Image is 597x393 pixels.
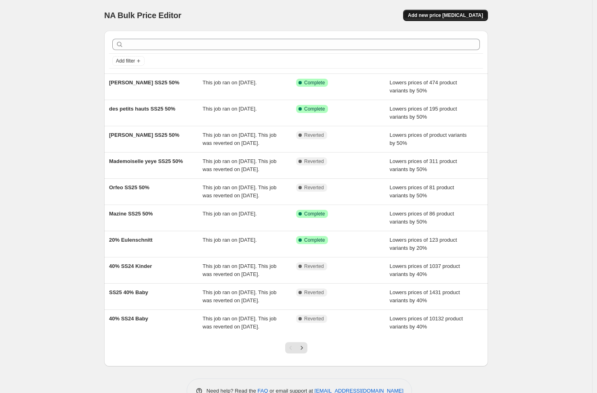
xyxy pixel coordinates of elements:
span: 20% Eulenschnitt [109,237,153,243]
span: Lowers prices of 474 product variants by 50% [390,79,457,94]
span: This job ran on [DATE]. [203,79,257,86]
span: Reverted [304,158,324,165]
button: Next [296,342,307,353]
span: Mademoiselle yeye SS25 50% [109,158,183,164]
span: This job ran on [DATE]. This job was reverted on [DATE]. [203,263,277,277]
span: Reverted [304,289,324,296]
span: Lowers prices of 1037 product variants by 40% [390,263,460,277]
button: Add new price [MEDICAL_DATA] [403,10,488,21]
span: This job ran on [DATE]. [203,211,257,217]
span: 40% SS24 Kinder [109,263,152,269]
span: 40% SS24 Baby [109,316,148,322]
span: Lowers prices of 311 product variants by 50% [390,158,457,172]
span: This job ran on [DATE]. [203,237,257,243]
span: This job ran on [DATE]. This job was reverted on [DATE]. [203,184,277,199]
span: This job ran on [DATE]. [203,106,257,112]
span: Lowers prices of 10132 product variants by 40% [390,316,463,330]
span: Lowers prices of 81 product variants by 50% [390,184,454,199]
span: This job ran on [DATE]. This job was reverted on [DATE]. [203,289,277,303]
span: This job ran on [DATE]. This job was reverted on [DATE]. [203,316,277,330]
span: Mazine SS25 50% [109,211,153,217]
span: Add new price [MEDICAL_DATA] [408,12,483,19]
span: Complete [304,237,325,243]
span: Reverted [304,316,324,322]
span: Orfeo SS25 50% [109,184,149,190]
span: Lowers prices of product variants by 50% [390,132,467,146]
span: des petits hauts SS25 50% [109,106,175,112]
span: SS25 40% Baby [109,289,148,295]
nav: Pagination [285,342,307,353]
span: Complete [304,211,325,217]
button: Add filter [112,56,145,66]
span: [PERSON_NAME] SS25 50% [109,132,179,138]
span: Complete [304,79,325,86]
span: Lowers prices of 195 product variants by 50% [390,106,457,120]
span: This job ran on [DATE]. This job was reverted on [DATE]. [203,158,277,172]
span: Lowers prices of 86 product variants by 50% [390,211,454,225]
span: Lowers prices of 123 product variants by 20% [390,237,457,251]
span: Reverted [304,184,324,191]
span: NA Bulk Price Editor [104,11,181,20]
span: Reverted [304,263,324,270]
span: [PERSON_NAME] SS25 50% [109,79,179,86]
span: This job ran on [DATE]. This job was reverted on [DATE]. [203,132,277,146]
span: Reverted [304,132,324,138]
span: Complete [304,106,325,112]
span: Add filter [116,58,135,64]
span: Lowers prices of 1431 product variants by 40% [390,289,460,303]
